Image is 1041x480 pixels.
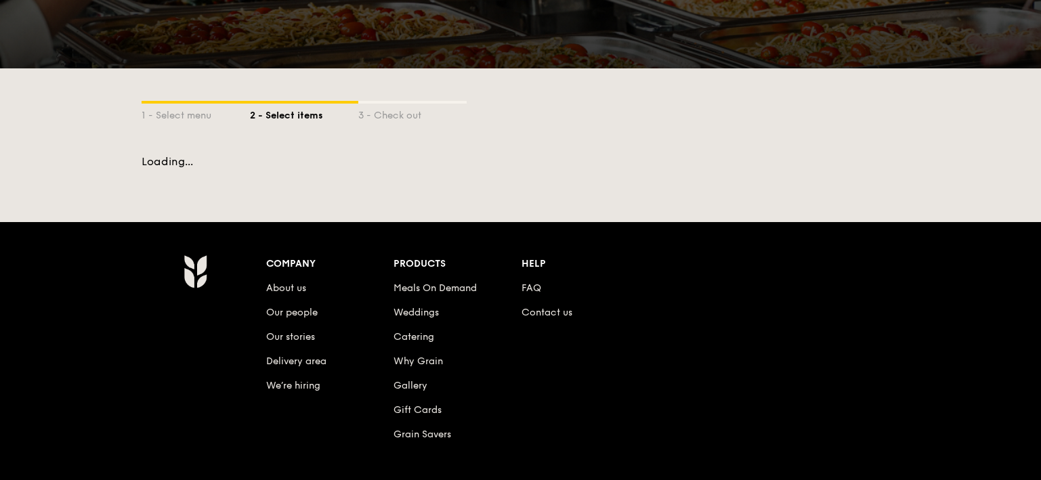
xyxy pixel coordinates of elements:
a: Grain Savers [394,429,451,440]
a: Contact us [522,307,572,318]
img: AYc88T3wAAAABJRU5ErkJggg== [184,255,207,288]
a: FAQ [522,282,541,294]
a: Weddings [394,307,439,318]
a: Our stories [266,331,315,343]
div: Loading... [142,155,900,168]
a: Meals On Demand [394,282,477,294]
div: 1 - Select menu [142,104,250,123]
a: Catering [394,331,434,343]
div: 3 - Check out [358,104,467,123]
a: Gallery [394,380,427,391]
a: Why Grain [394,355,443,367]
a: About us [266,282,306,294]
a: Gift Cards [394,404,442,416]
div: Help [522,255,650,274]
div: Products [394,255,522,274]
div: 2 - Select items [250,104,358,123]
div: Company [266,255,394,274]
a: Our people [266,307,318,318]
a: We’re hiring [266,380,320,391]
a: Delivery area [266,355,326,367]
